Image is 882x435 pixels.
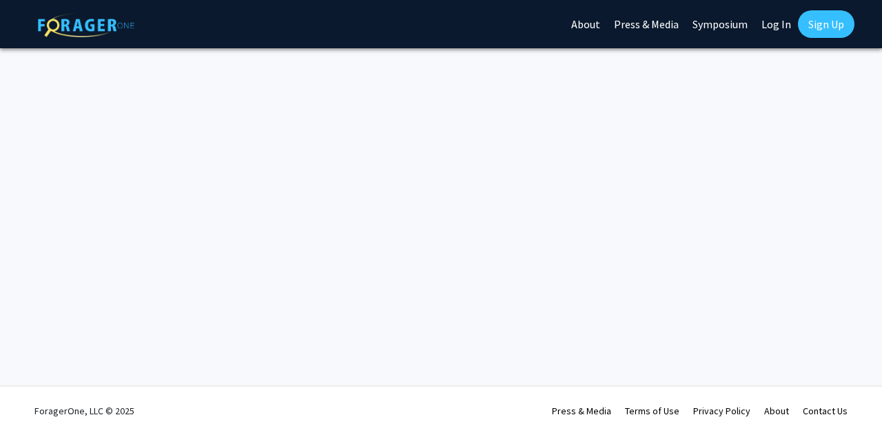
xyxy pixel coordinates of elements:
a: About [764,405,789,417]
div: ForagerOne, LLC © 2025 [34,387,134,435]
a: Sign Up [798,10,854,38]
a: Terms of Use [625,405,679,417]
img: ForagerOne Logo [38,13,134,37]
a: Contact Us [803,405,848,417]
a: Privacy Policy [693,405,750,417]
a: Press & Media [552,405,611,417]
